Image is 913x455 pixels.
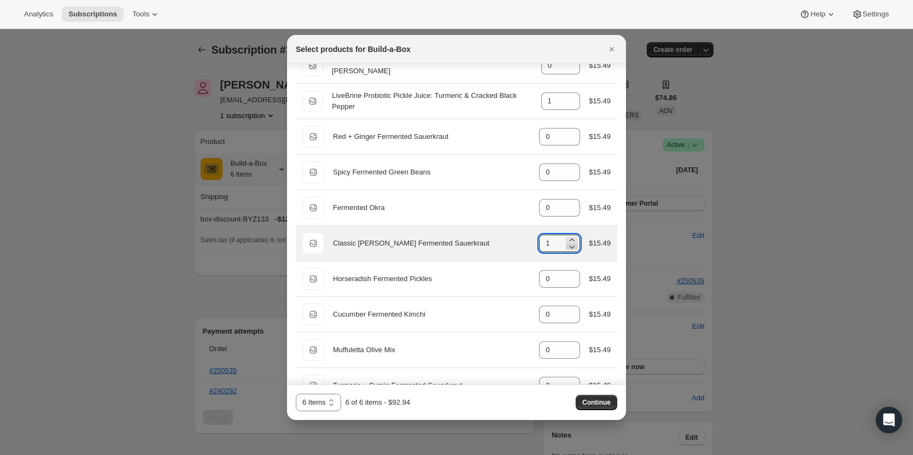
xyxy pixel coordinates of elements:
[332,90,532,112] div: LiveBrine Probiotic Pickle Juice: Turmeric & Cracked Black Pepper
[68,10,117,19] span: Subscriptions
[604,42,619,57] button: Close
[24,10,53,19] span: Analytics
[17,7,60,22] button: Analytics
[333,202,530,213] div: Fermented Okra
[863,10,889,19] span: Settings
[296,44,411,55] h2: Select products for Build-a-Box
[589,380,611,391] div: $15.49
[62,7,124,22] button: Subscriptions
[576,395,617,410] button: Continue
[876,407,902,433] div: Open Intercom Messenger
[589,60,611,71] div: $15.49
[582,398,611,407] span: Continue
[589,96,611,107] div: $15.49
[589,309,611,320] div: $15.49
[589,273,611,284] div: $15.49
[589,238,611,249] div: $15.49
[589,202,611,213] div: $15.49
[333,238,530,249] div: Classic [PERSON_NAME] Fermented Sauerkraut
[589,131,611,142] div: $15.49
[333,380,530,391] div: Turmeric + Cumin Fermented Sauerkraut
[132,10,149,19] span: Tools
[793,7,842,22] button: Help
[333,273,530,284] div: Horseradish Fermented Pickles
[332,55,532,77] div: LiveBrine Probiotic Pickle Juice: Classic Kosher [PERSON_NAME]
[333,131,530,142] div: Red + Ginger Fermented Sauerkraut
[845,7,896,22] button: Settings
[589,167,611,178] div: $15.49
[126,7,167,22] button: Tools
[810,10,825,19] span: Help
[346,397,411,408] div: 6 of 6 items - $92.94
[333,309,530,320] div: Cucumber Fermented Kimchi
[333,167,530,178] div: Spicy Fermented Green Beans
[333,345,530,355] div: Muffuletta Olive Mix
[589,345,611,355] div: $15.49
